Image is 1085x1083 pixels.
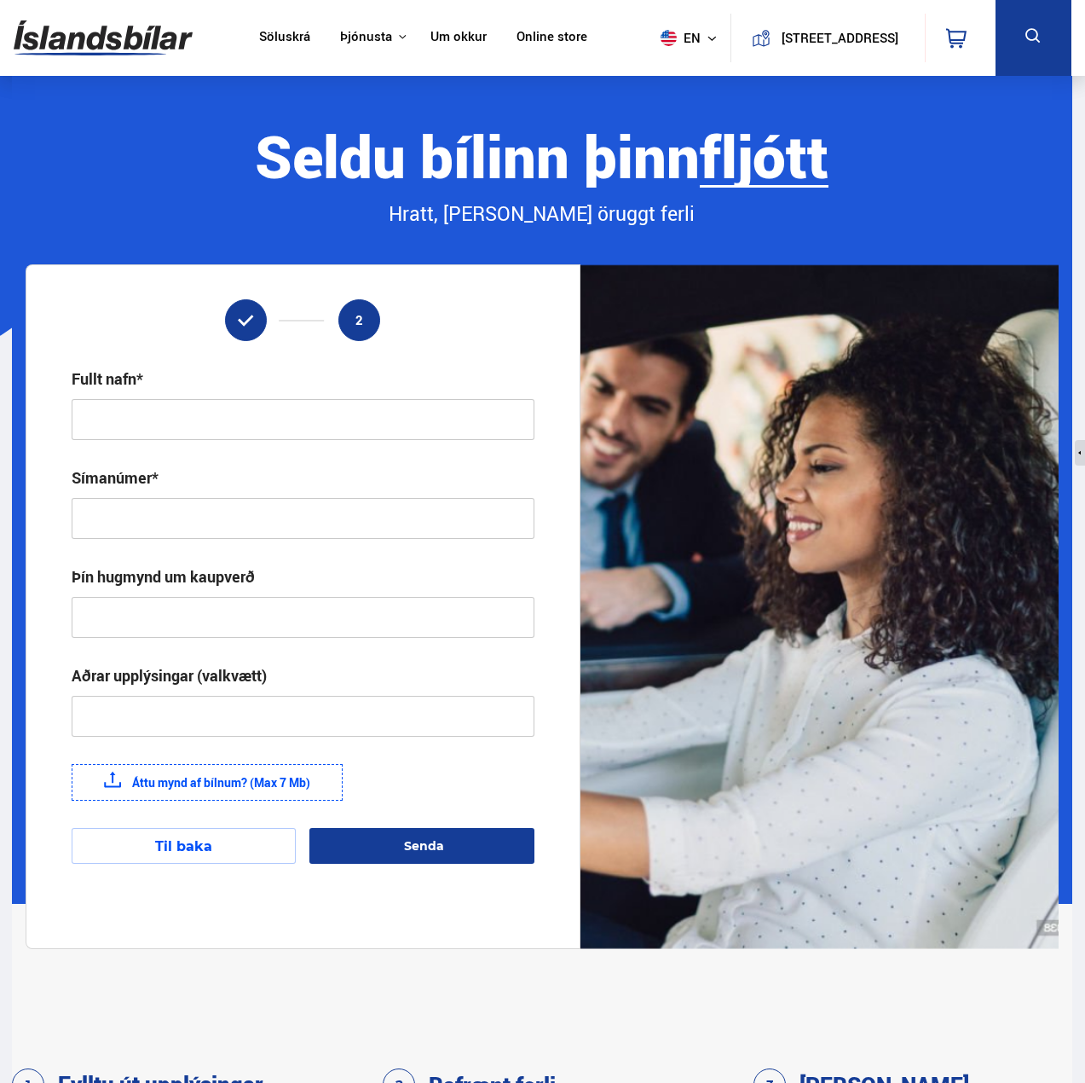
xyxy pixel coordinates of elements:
[430,29,487,47] a: Um okkur
[14,10,193,66] img: G0Ugv5HjCgRt.svg
[777,31,903,45] button: [STREET_ADDRESS]
[340,29,392,45] button: Þjónusta
[72,764,343,801] label: Áttu mynd af bílnum? (Max 7 Mb)
[72,828,296,864] button: Til baka
[72,665,267,686] div: Aðrar upplýsingar (valkvætt)
[654,13,730,63] button: en
[259,29,310,47] a: Söluskrá
[14,7,65,58] button: Opna LiveChat spjallviðmót
[654,30,696,46] span: en
[26,200,1059,229] div: Hratt, [PERSON_NAME] öruggt ferli
[72,566,255,587] div: Þín hugmynd um kaupverð
[26,124,1059,188] div: Seldu bílinn þinn
[700,116,828,195] b: fljótt
[741,14,915,62] a: [STREET_ADDRESS]
[661,30,677,46] img: svg+xml;base64,PHN2ZyB4bWxucz0iaHR0cDovL3d3dy53My5vcmcvMjAwMC9zdmciIHdpZHRoPSI1MTIiIGhlaWdodD0iNT...
[309,828,534,864] button: Senda
[517,29,587,47] a: Online store
[72,368,143,389] div: Fullt nafn*
[404,838,444,854] span: Senda
[72,467,159,488] div: Símanúmer*
[355,313,363,327] span: 2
